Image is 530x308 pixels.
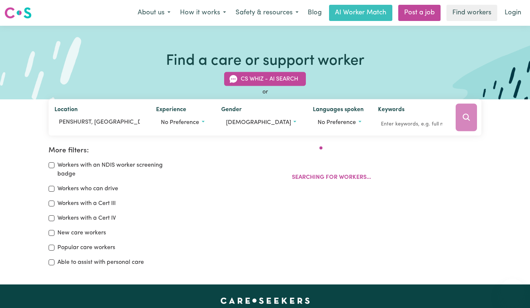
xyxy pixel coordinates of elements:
button: Worker gender preference [221,116,301,130]
iframe: Button to launch messaging window [501,279,524,302]
a: Find workers [446,5,497,21]
label: Able to assist with personal care [57,258,144,267]
label: Popular care workers [57,243,115,252]
label: Workers with an NDIS worker screening badge [57,161,172,178]
input: Enter keywords, e.g. full name, interests [378,118,445,130]
a: Careseekers logo [4,4,32,21]
a: Blog [303,5,326,21]
button: About us [133,5,175,21]
img: Careseekers logo [4,6,32,20]
label: Experience [156,105,186,116]
a: Careseekers home page [220,298,310,304]
a: Login [500,5,526,21]
a: AI Worker Match [329,5,392,21]
button: CS Whiz - AI Search [224,72,306,86]
span: No preference [161,120,199,125]
label: Languages spoken [313,105,364,116]
label: Location [54,105,78,116]
button: How it works [175,5,231,21]
label: Keywords [378,105,404,116]
button: Worker language preferences [313,116,366,130]
label: Workers with a Cert IV [57,214,116,223]
a: Post a job [398,5,441,21]
label: New care workers [57,229,106,237]
button: Safety & resources [231,5,303,21]
div: or [49,88,481,96]
input: Enter a suburb [54,116,144,129]
label: Gender [221,105,242,116]
label: Workers with a Cert III [57,199,116,208]
span: [DEMOGRAPHIC_DATA] [226,120,291,125]
p: Searching for workers... [292,173,371,182]
h1: Find a care or support worker [166,52,364,70]
span: No preference [318,120,356,125]
button: Worker experience options [156,116,209,130]
label: Workers who can drive [57,184,118,193]
h2: More filters: [49,146,172,155]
